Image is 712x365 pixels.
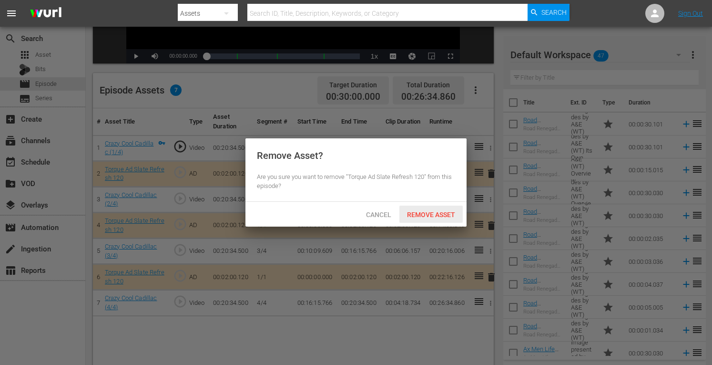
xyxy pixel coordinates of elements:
span: menu [6,8,17,19]
button: Cancel [357,206,399,223]
span: Remove Asset [399,211,463,219]
div: Remove Asset? [257,150,323,161]
button: Remove Asset [399,206,463,223]
div: Are you sure you want to remove "Torque Ad Slate Refresh 120" from this episode? [257,173,455,190]
a: Sign Out [678,10,703,17]
button: Search [528,4,570,21]
span: Search [541,4,567,21]
span: Cancel [358,211,399,219]
img: ans4CAIJ8jUAAAAAAAAAAAAAAAAAAAAAAAAgQb4GAAAAAAAAAAAAAAAAAAAAAAAAJMjXAAAAAAAAAAAAAAAAAAAAAAAAgAT5G... [23,2,69,25]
